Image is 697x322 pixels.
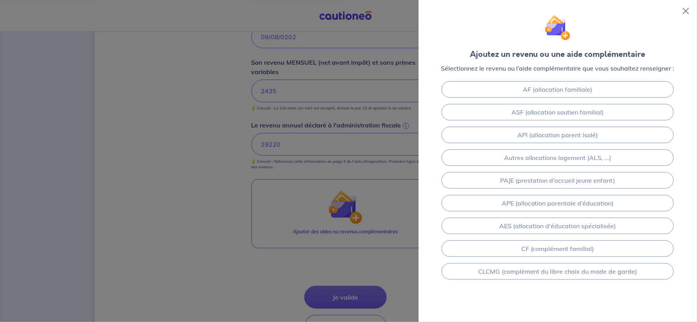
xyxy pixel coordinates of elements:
[442,172,673,189] a: PAJE (prestation d’accueil jeune enfant)
[442,240,673,257] a: CF (complément familial)
[442,149,673,166] a: Autres allocations logement (ALS, ...)
[442,81,673,98] a: AF (allocation familiale)
[442,127,673,143] a: API (allocation parent isolé)
[545,15,571,40] img: illu_wallet.svg
[442,104,673,120] a: ASF (allocation soutien familial)
[441,64,675,73] p: Sélectionnez le revenu ou l’aide complémentaire que vous souhaitez renseigner :
[470,49,646,60] div: Ajoutez un revenu ou une aide complémentaire
[442,195,673,211] a: APE (allocation parentale d’éducation)
[442,263,673,280] a: CLCMG (complément du libre choix du mode de garde)
[680,5,692,17] button: Close
[442,218,673,234] a: AES (allocation d'éducation spécialisée)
